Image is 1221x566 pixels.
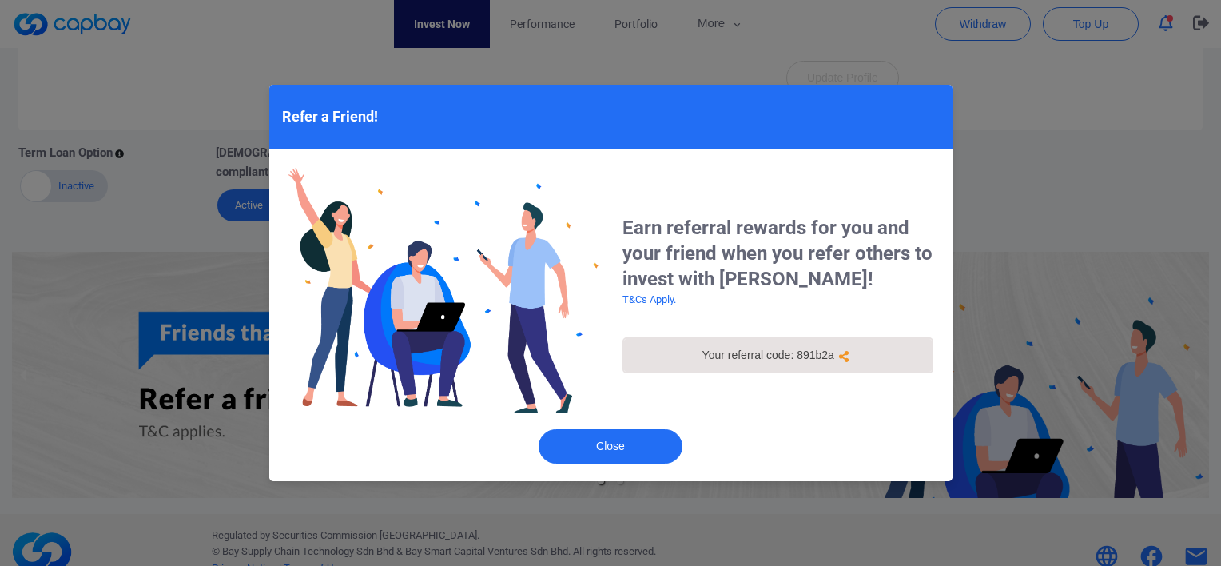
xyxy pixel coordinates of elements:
img: Referral [288,168,599,413]
span: Earn referral rewards for you and your friend when you refer others to invest with [PERSON_NAME]! [622,217,933,290]
button: Your referral code: 891b2a [622,337,933,373]
div: Your referral code: 891b2a [644,347,912,364]
h5: Refer a Friend! [282,107,378,126]
a: T&Cs Apply. [622,293,676,305]
button: Close [539,429,682,464]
